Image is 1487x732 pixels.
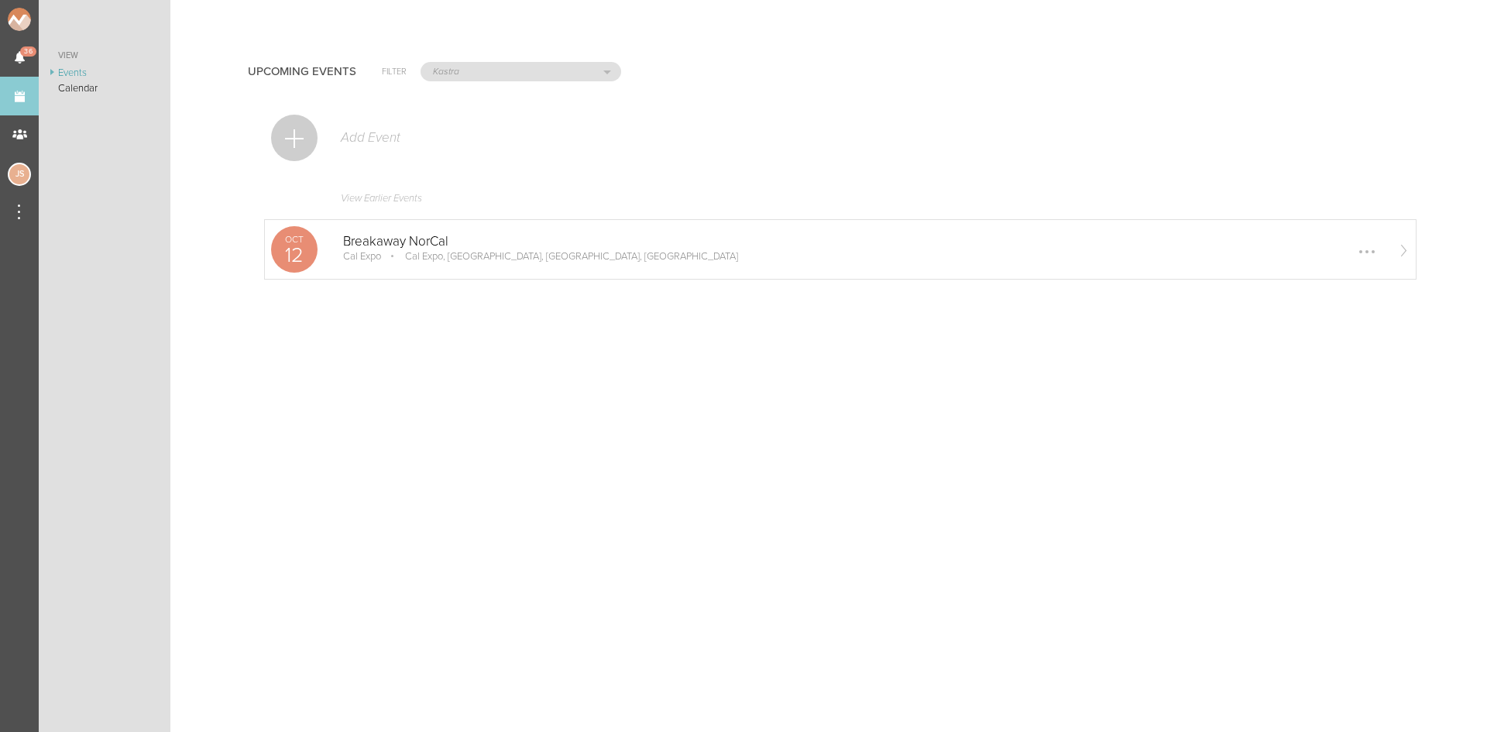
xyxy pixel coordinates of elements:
h6: Filter [382,65,407,78]
a: Calendar [39,81,170,96]
p: 12 [271,245,318,266]
div: Jessica Smith [8,163,31,186]
h4: Upcoming Events [248,65,356,78]
a: Events [39,65,170,81]
p: Oct [271,235,318,244]
p: Cal Expo, [GEOGRAPHIC_DATA], [GEOGRAPHIC_DATA], [GEOGRAPHIC_DATA] [383,250,738,263]
p: Cal Expo [343,250,381,263]
p: Breakaway NorCal [343,234,1385,249]
a: View Earlier Events [271,184,1410,220]
img: NOMAD [8,8,95,31]
span: 36 [20,46,36,57]
a: View [39,46,170,65]
p: Add Event [339,130,400,146]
